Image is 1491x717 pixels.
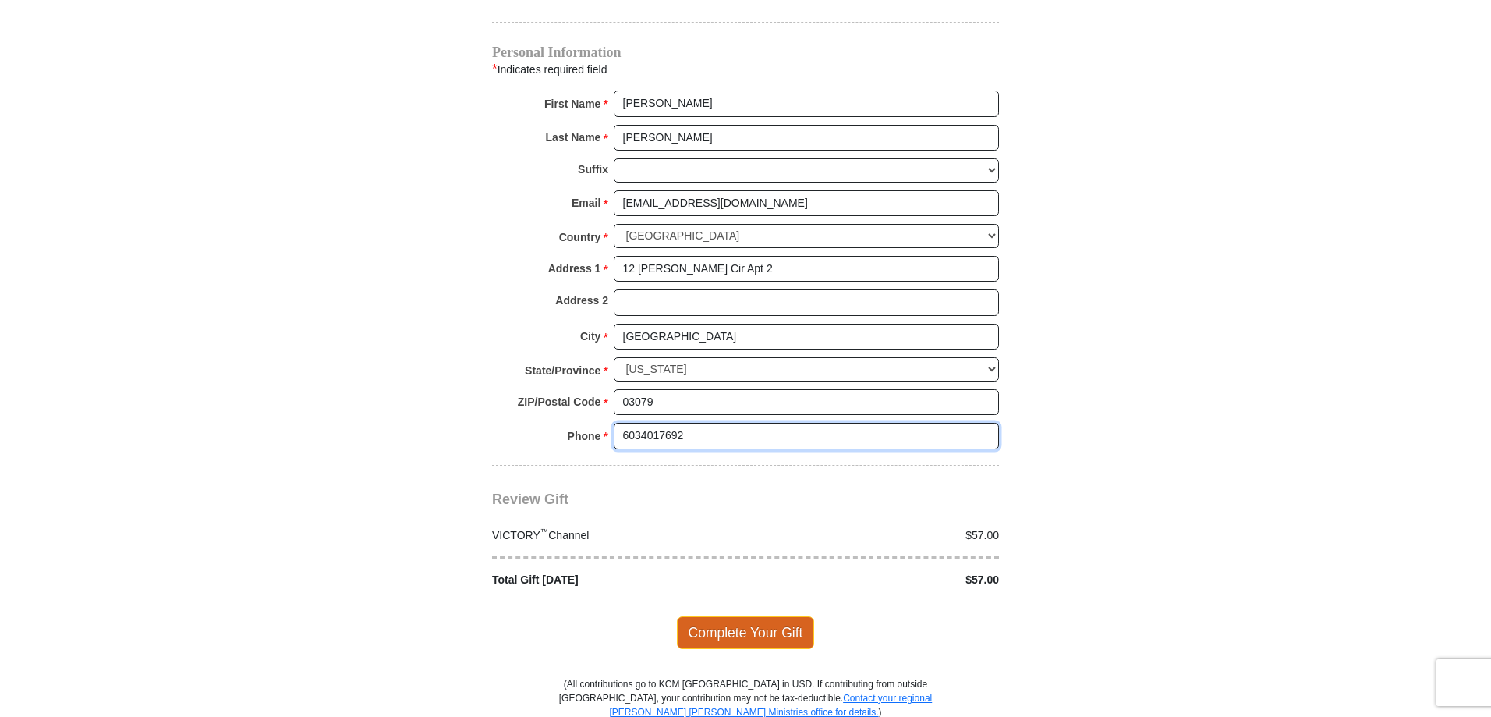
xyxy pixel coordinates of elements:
[544,93,600,115] strong: First Name
[540,527,549,536] sup: ™
[559,226,601,248] strong: Country
[580,325,600,347] strong: City
[555,289,608,311] strong: Address 2
[745,527,1008,544] div: $57.00
[745,572,1008,588] div: $57.00
[518,391,601,413] strong: ZIP/Postal Code
[492,492,568,507] span: Review Gift
[568,425,601,447] strong: Phone
[572,192,600,214] strong: Email
[492,46,999,59] h4: Personal Information
[484,572,746,588] div: Total Gift [DATE]
[492,59,999,80] div: Indicates required field
[578,158,608,180] strong: Suffix
[484,527,746,544] div: VICTORY Channel
[546,126,601,148] strong: Last Name
[525,360,600,382] strong: State/Province
[548,257,601,279] strong: Address 1
[677,616,815,649] span: Complete Your Gift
